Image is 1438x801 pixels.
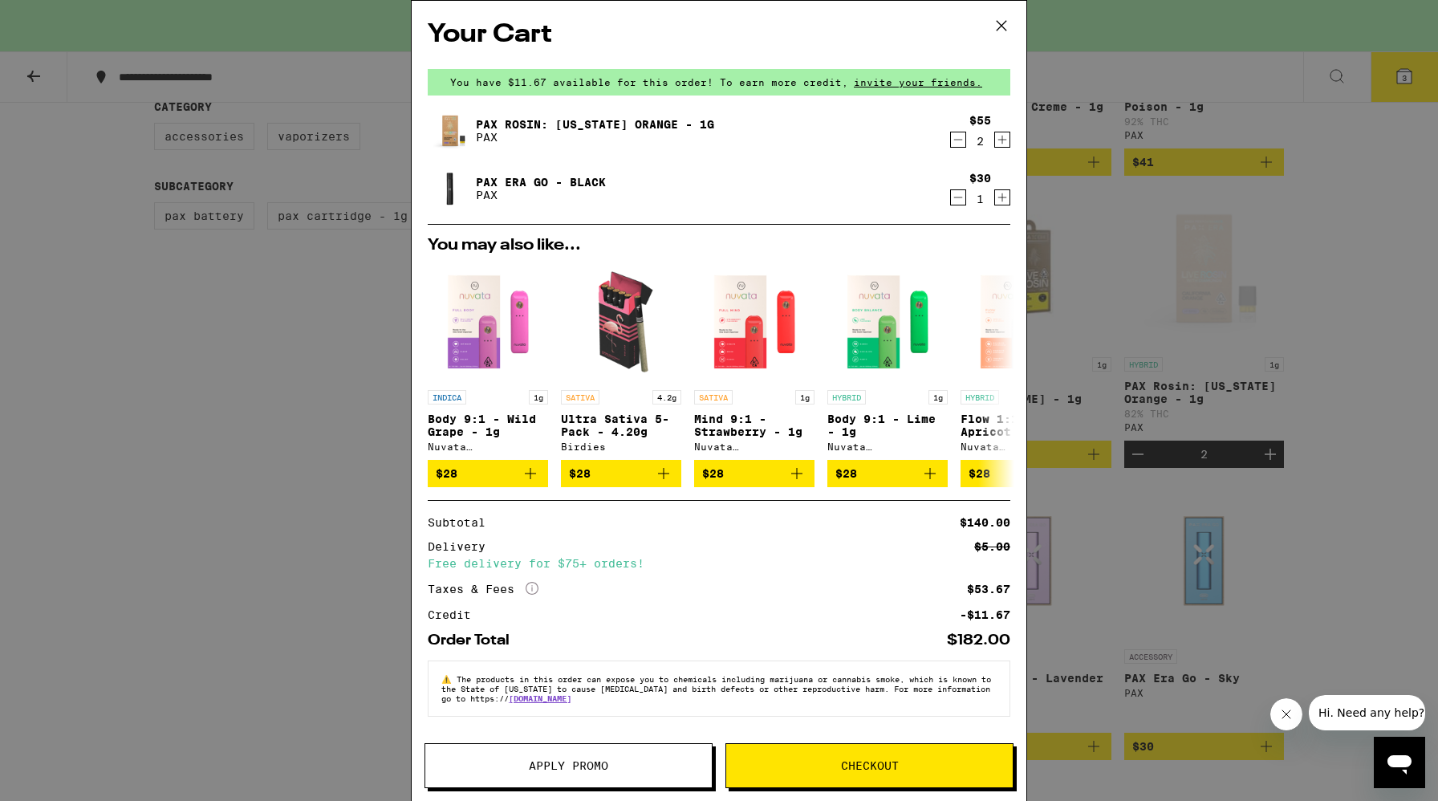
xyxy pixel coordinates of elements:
p: Mind 9:1 - Strawberry - 1g [694,413,814,438]
div: Birdies [561,441,681,452]
div: $55 [969,114,991,127]
div: $53.67 [967,583,1010,595]
iframe: Button to launch messaging window [1374,737,1425,788]
p: HYBRID [827,390,866,405]
img: Nuvata (CA) - Mind 9:1 - Strawberry - 1g [694,262,814,382]
span: The products in this order can expose you to chemicals including marijuana or cannabis smoke, whi... [441,674,991,703]
p: 1g [529,390,548,405]
p: SATIVA [561,390,599,405]
span: $28 [969,467,990,480]
span: $28 [702,467,724,480]
div: Nuvata ([GEOGRAPHIC_DATA]) [827,441,948,452]
a: PAX Era Go - Black [476,176,606,189]
p: Body 9:1 - Lime - 1g [827,413,948,438]
span: ⚠️ [441,674,457,684]
a: Open page for Ultra Sativa 5-Pack - 4.20g from Birdies [561,262,681,460]
div: $182.00 [947,633,1010,648]
button: Increment [994,132,1010,148]
p: PAX [476,189,606,201]
div: Nuvata ([GEOGRAPHIC_DATA]) [694,441,814,452]
p: INDICA [428,390,466,405]
p: HYBRID [961,390,999,405]
button: Increment [994,189,1010,205]
span: $28 [835,467,857,480]
p: PAX [476,131,714,144]
div: $140.00 [960,517,1010,528]
button: Add to bag [961,460,1081,487]
img: Nuvata (CA) - Flow 1:1 - Apricot - 1g [961,262,1081,382]
button: Decrement [950,132,966,148]
button: Add to bag [428,460,548,487]
button: Decrement [950,189,966,205]
a: PAX Rosin: [US_STATE] Orange - 1g [476,118,714,131]
span: Apply Promo [529,760,608,771]
p: Body 9:1 - Wild Grape - 1g [428,413,548,438]
div: Delivery [428,541,497,552]
div: Credit [428,609,482,620]
span: Checkout [841,760,899,771]
p: SATIVA [694,390,733,405]
a: Open page for Body 9:1 - Wild Grape - 1g from Nuvata (CA) [428,262,548,460]
button: Add to bag [827,460,948,487]
img: Birdies - Ultra Sativa 5-Pack - 4.20g [561,262,681,382]
div: Free delivery for $75+ orders! [428,558,1010,569]
div: Subtotal [428,517,497,528]
button: Add to bag [561,460,681,487]
div: You have $11.67 available for this order! To earn more credit,invite your friends. [428,69,1010,96]
button: Add to bag [694,460,814,487]
img: PAX Era Go - Black [428,166,473,211]
iframe: Message from company [1309,695,1425,730]
div: 2 [969,135,991,148]
span: You have $11.67 available for this order! To earn more credit, [450,77,848,87]
span: $28 [569,467,591,480]
img: Nuvata (CA) - Body 9:1 - Wild Grape - 1g [428,262,548,382]
div: 1 [969,193,991,205]
div: -$11.67 [960,609,1010,620]
span: $28 [436,467,457,480]
h2: Your Cart [428,17,1010,53]
div: Order Total [428,633,521,648]
h2: You may also like... [428,238,1010,254]
img: Nuvata (CA) - Body 9:1 - Lime - 1g [827,262,948,382]
a: Open page for Flow 1:1 - Apricot - 1g from Nuvata (CA) [961,262,1081,460]
p: Flow 1:1 - Apricot - 1g [961,413,1081,438]
img: PAX Rosin: California Orange - 1g [428,108,473,153]
p: Ultra Sativa 5-Pack - 4.20g [561,413,681,438]
p: 1g [795,390,814,405]
p: 1g [928,390,948,405]
span: invite your friends. [848,77,988,87]
a: [DOMAIN_NAME] [509,693,571,703]
div: $30 [969,172,991,185]
p: 4.2g [652,390,681,405]
div: Taxes & Fees [428,582,538,596]
div: $5.00 [974,541,1010,552]
button: Checkout [725,743,1014,788]
iframe: Close message [1270,698,1302,730]
div: Nuvata ([GEOGRAPHIC_DATA]) [961,441,1081,452]
div: Nuvata ([GEOGRAPHIC_DATA]) [428,441,548,452]
a: Open page for Mind 9:1 - Strawberry - 1g from Nuvata (CA) [694,262,814,460]
a: Open page for Body 9:1 - Lime - 1g from Nuvata (CA) [827,262,948,460]
button: Apply Promo [424,743,713,788]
